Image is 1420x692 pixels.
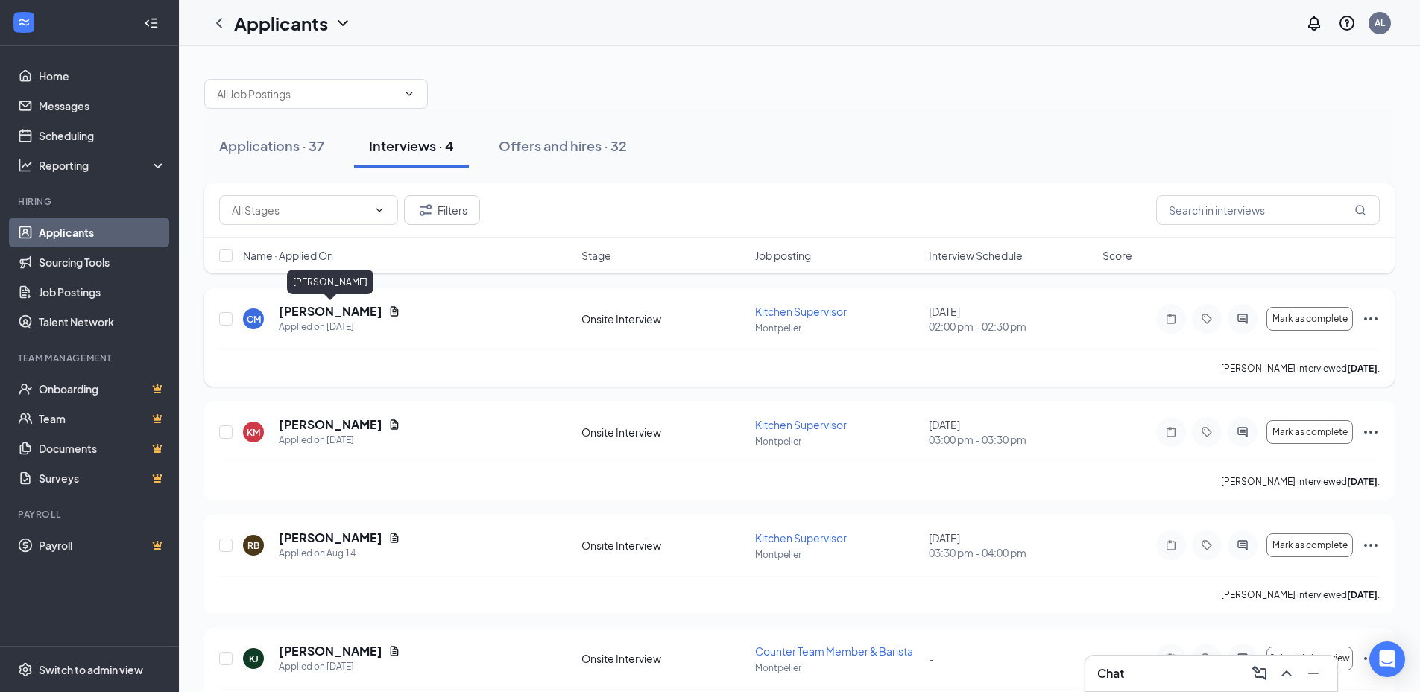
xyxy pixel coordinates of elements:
[39,662,143,677] div: Switch to admin view
[39,307,166,337] a: Talent Network
[755,435,920,448] p: Montpelier
[1375,16,1385,29] div: AL
[247,313,261,326] div: CM
[755,661,920,674] p: Montpelier
[929,417,1094,447] div: [DATE]
[232,202,367,218] input: All Stages
[1272,314,1348,324] span: Mark as complete
[1266,533,1353,557] button: Mark as complete
[279,433,400,448] div: Applied on [DATE]
[581,651,746,666] div: Onsite Interview
[1266,647,1353,670] button: Schedule interview
[755,644,913,658] span: Counter Team Member & Barista
[279,320,400,334] div: Applied on [DATE]
[1221,588,1380,601] p: [PERSON_NAME] interviewed .
[388,305,400,317] svg: Document
[403,88,415,100] svg: ChevronDown
[1266,420,1353,444] button: Mark as complete
[243,248,333,263] span: Name · Applied On
[18,508,163,521] div: Payroll
[18,158,33,173] svg: Analysis
[18,662,33,677] svg: Settings
[210,14,228,32] svg: ChevronLeft
[1347,476,1378,487] b: [DATE]
[219,136,324,155] div: Applications · 37
[1248,661,1272,685] button: ComposeMessage
[1102,248,1132,263] span: Score
[1234,313,1252,325] svg: ActiveChat
[755,531,847,545] span: Kitchen Supervisor
[144,16,159,31] svg: Collapse
[929,530,1094,560] div: [DATE]
[1275,661,1298,685] button: ChevronUp
[1369,641,1405,677] div: Open Intercom Messenger
[39,247,166,277] a: Sourcing Tools
[1362,310,1380,328] svg: Ellipses
[1221,362,1380,375] p: [PERSON_NAME] interviewed .
[279,530,382,546] h5: [PERSON_NAME]
[404,195,480,225] button: Filter Filters
[16,15,31,30] svg: WorkstreamLogo
[1272,540,1348,550] span: Mark as complete
[929,432,1094,447] span: 03:00 pm - 03:30 pm
[39,434,166,463] a: DocumentsCrown
[39,277,166,307] a: Job Postings
[755,248,811,263] span: Job posting
[39,530,166,560] a: PayrollCrown
[1097,665,1124,682] h3: Chat
[369,136,454,155] div: Interviews · 4
[581,248,611,263] span: Stage
[234,10,328,36] h1: Applicants
[287,270,373,294] div: [PERSON_NAME]
[18,352,163,364] div: Team Management
[755,548,920,561] p: Montpelier
[1234,426,1252,438] svg: ActiveChat
[1162,653,1180,664] svg: Note
[1305,14,1323,32] svg: Notifications
[1269,653,1350,664] span: Schedule interview
[499,136,627,155] div: Offers and hires · 32
[334,14,352,32] svg: ChevronDown
[417,201,435,219] svg: Filter
[1354,204,1366,216] svg: MagnifyingGlass
[39,158,167,173] div: Reporting
[929,248,1023,263] span: Interview Schedule
[39,218,166,247] a: Applicants
[39,374,166,404] a: OnboardingCrown
[247,539,259,552] div: RB
[929,545,1094,560] span: 03:30 pm - 04:00 pm
[1198,426,1216,438] svg: Tag
[581,538,746,553] div: Onsite Interview
[279,303,382,320] h5: [PERSON_NAME]
[1362,536,1380,554] svg: Ellipses
[755,418,847,431] span: Kitchen Supervisor
[247,426,260,439] div: KM
[1221,475,1380,488] p: [PERSON_NAME] interviewed .
[1266,307,1353,331] button: Mark as complete
[755,322,920,334] p: Montpelier
[39,121,166,150] a: Scheduling
[581,311,746,326] div: Onsite Interview
[279,659,400,674] div: Applied on [DATE]
[1347,589,1378,600] b: [DATE]
[39,463,166,493] a: SurveysCrown
[1362,650,1380,667] svg: Ellipses
[1198,653,1216,664] svg: Tag
[1162,426,1180,438] svg: Note
[279,643,382,659] h5: [PERSON_NAME]
[217,86,397,102] input: All Job Postings
[1162,313,1180,325] svg: Note
[39,91,166,121] a: Messages
[1278,664,1296,682] svg: ChevronUp
[1362,423,1380,441] svg: Ellipses
[1251,664,1269,682] svg: ComposeMessage
[388,645,400,657] svg: Document
[39,404,166,434] a: TeamCrown
[929,319,1094,334] span: 02:00 pm - 02:30 pm
[1156,195,1380,225] input: Search in interviews
[39,61,166,91] a: Home
[1234,653,1252,664] svg: ActiveChat
[581,425,746,439] div: Onsite Interview
[18,195,163,208] div: Hiring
